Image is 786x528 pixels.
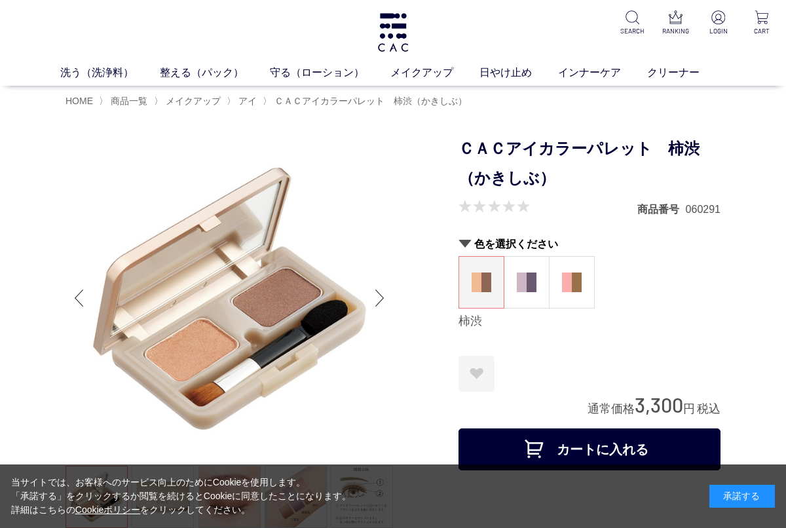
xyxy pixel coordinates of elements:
li: 〉 [263,95,470,107]
dd: 060291 [686,202,720,216]
a: RANKING [662,10,689,36]
dl: 紫陽花 [504,256,550,309]
span: 税込 [697,402,720,415]
div: 当サイトでは、お客様へのサービス向上のためにCookieを使用します。 「承諾する」をクリックするか閲覧を続けるとCookieに同意したことになります。 詳細はこちらの をクリックしてください。 [11,476,352,517]
a: メイクアップ [163,96,221,106]
h2: 色を選択ください [458,237,720,251]
img: logo [376,13,410,52]
img: ＣＡＣアイカラーパレット 柿渋（かきしぶ） 柿渋 [65,134,393,462]
a: お気に入りに登録する [458,356,495,392]
dl: 八重桜 [549,256,595,309]
dt: 商品番号 [637,202,686,216]
a: SEARCH [618,10,646,36]
p: CART [748,26,776,36]
span: 円 [683,402,695,415]
button: カートに入れる [458,428,720,470]
a: 商品一覧 [108,96,147,106]
h1: ＣＡＣアイカラーパレット 柿渋（かきしぶ） [458,134,720,193]
p: SEARCH [618,26,646,36]
a: Cookieポリシー [75,504,141,515]
a: クリーナー [647,65,726,81]
li: 〉 [99,95,151,107]
a: インナーケア [558,65,647,81]
a: 日やけ止め [479,65,558,81]
span: 商品一覧 [111,96,147,106]
dl: 柿渋 [458,256,504,309]
span: 通常価格 [588,402,635,415]
li: 〉 [154,95,224,107]
span: 3,300 [635,392,683,417]
a: 洗う（洗浄料） [60,65,160,81]
span: ＣＡＣアイカラーパレット 柿渋（かきしぶ） [274,96,467,106]
span: アイ [238,96,257,106]
a: CART [748,10,776,36]
p: RANKING [662,26,689,36]
img: 柿渋 [472,273,491,292]
a: メイクアップ [390,65,479,81]
p: LOGIN [705,26,732,36]
div: Previous slide [65,272,92,324]
a: 八重桜 [550,257,594,308]
img: 紫陽花 [517,273,536,292]
a: ＣＡＣアイカラーパレット 柿渋（かきしぶ） [272,96,467,106]
a: LOGIN [705,10,732,36]
div: Next slide [367,272,393,324]
a: HOME [65,96,93,106]
div: 柿渋 [458,314,720,330]
div: 承諾する [709,485,775,508]
img: 八重桜 [562,273,582,292]
span: メイクアップ [166,96,221,106]
a: 整える（パック） [160,65,270,81]
a: 紫陽花 [504,257,549,308]
a: アイ [236,96,257,106]
li: 〉 [227,95,260,107]
a: 守る（ローション） [270,65,390,81]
